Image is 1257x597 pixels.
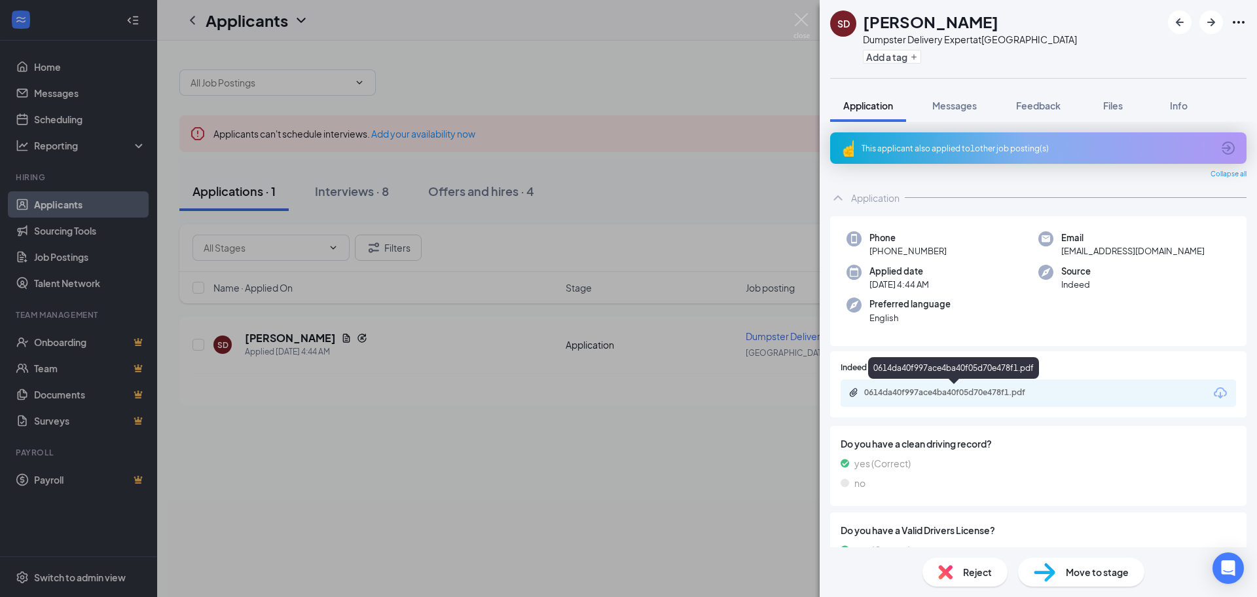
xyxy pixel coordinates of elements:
[843,100,893,111] span: Application
[854,476,865,490] span: no
[1211,169,1247,180] span: Collapse all
[1061,278,1091,291] span: Indeed
[1103,100,1123,111] span: Files
[841,523,1236,537] span: Do you have a Valid Drivers License?
[848,387,1061,400] a: Paperclip0614da40f997ace4ba40f05d70e478f1.pdf
[1212,552,1244,584] div: Open Intercom Messenger
[830,190,846,206] svg: ChevronUp
[1172,14,1188,30] svg: ArrowLeftNew
[1203,14,1219,30] svg: ArrowRight
[1061,231,1205,244] span: Email
[1199,10,1223,34] button: ArrowRight
[848,387,859,398] svg: Paperclip
[1061,265,1091,278] span: Source
[869,265,929,278] span: Applied date
[1220,140,1236,156] svg: ArrowCircle
[841,436,1236,451] span: Do you have a clean driving record?
[1212,385,1228,401] svg: Download
[1066,565,1129,579] span: Move to stage
[851,191,900,204] div: Application
[837,17,850,30] div: SD
[863,33,1077,46] div: Dumpster Delivery Expert at [GEOGRAPHIC_DATA]
[869,244,947,258] span: [PHONE_NUMBER]
[854,543,911,557] span: yes (Correct)
[910,53,918,61] svg: Plus
[1231,14,1247,30] svg: Ellipses
[869,278,929,291] span: [DATE] 4:44 AM
[932,100,977,111] span: Messages
[869,311,951,324] span: English
[1170,100,1188,111] span: Info
[863,50,921,64] button: PlusAdd a tag
[864,387,1047,398] div: 0614da40f997ace4ba40f05d70e478f1.pdf
[841,362,898,374] span: Indeed Resume
[1061,244,1205,258] span: [EMAIL_ADDRESS][DOMAIN_NAME]
[868,357,1039,379] div: 0614da40f997ace4ba40f05d70e478f1.pdf
[863,10,998,33] h1: [PERSON_NAME]
[963,565,992,579] span: Reject
[1168,10,1192,34] button: ArrowLeftNew
[1016,100,1061,111] span: Feedback
[869,231,947,244] span: Phone
[862,143,1212,154] div: This applicant also applied to 1 other job posting(s)
[854,456,911,471] span: yes (Correct)
[869,298,951,311] span: Preferred language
